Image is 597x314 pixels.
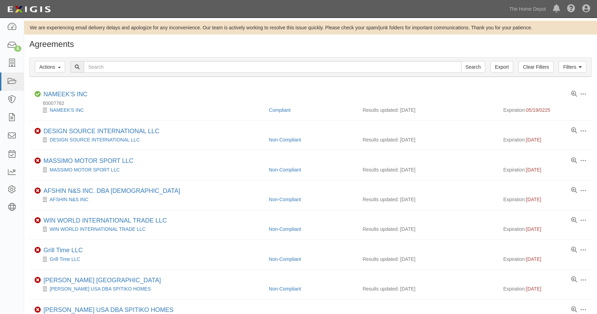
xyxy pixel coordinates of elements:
[362,166,493,173] div: Results updated: [DATE]
[39,64,55,70] span: Actions
[34,136,264,143] div: DESIGN SOURCE INTERNATIONAL LLC
[490,61,513,73] a: Export
[43,91,87,98] a: NAMEEK'S INC
[362,107,493,114] div: Results updated: [DATE]
[34,217,41,224] i: Non-Compliant
[567,5,575,13] i: Help Center - Complianz
[34,226,264,233] div: WIN WORLD INTERNATIONAL TRADE LLC
[461,61,485,73] input: Search
[34,307,41,313] i: Non-Compliant
[571,217,577,224] a: View results summary
[571,247,577,253] a: View results summary
[34,256,264,263] div: Grill Time LLC
[269,286,301,292] a: Non-Compliant
[362,256,493,263] div: Results updated: [DATE]
[43,306,173,313] a: [PERSON_NAME] USA DBA SPITIKO HOMES
[503,285,587,292] div: Expiration:
[34,158,41,164] i: Non-Compliant
[269,137,301,143] a: Non-Compliant
[24,24,597,31] div: We are experiencing email delivery delays and apologize for any inconvenience. Our team is active...
[503,196,587,203] div: Expiration:
[503,166,587,173] div: Expiration:
[43,157,133,165] div: MASSIMO MOTOR SPORT LLC
[506,2,549,16] a: The Home Depot
[526,107,550,113] span: 05/19/0225
[43,306,173,314] div: ISHWAR USA DBA SPITIKO HOMES
[269,256,301,262] a: Non-Compliant
[43,217,167,224] a: WIN WORLD INTERNATIONAL TRADE LLC
[34,166,264,173] div: MASSIMO MOTOR SPORT LLC
[571,187,577,194] a: View results summary
[269,167,301,173] a: Non-Compliant
[571,91,577,97] a: View results summary
[35,61,65,73] button: Actions
[526,286,541,292] span: [DATE]
[571,277,577,283] a: View results summary
[571,128,577,134] a: View results summary
[503,136,587,143] div: Expiration:
[362,285,493,292] div: Results updated: [DATE]
[29,40,592,49] h1: Agreements
[571,158,577,164] a: View results summary
[43,187,180,195] div: AFSHIN N&S INC. DBA SHABAHANG
[571,307,577,313] a: View results summary
[50,256,80,262] a: Grill Time LLC
[518,61,553,73] a: Clear Filters
[34,91,41,97] i: Compliant
[50,107,84,113] a: NAMEEK'S INC
[34,285,264,292] div: ISHWAR USA DBA SPITIKO HOMES
[34,277,41,283] i: Non-Compliant
[34,128,41,134] i: Non-Compliant
[43,247,83,254] div: Grill Time LLC
[34,188,41,194] i: Non-Compliant
[50,286,151,292] a: [PERSON_NAME] USA DBA SPITIKO HOMES
[526,226,541,232] span: [DATE]
[84,61,461,73] input: Search
[34,196,264,203] div: AFSHIN N&S INC
[269,226,301,232] a: Non-Compliant
[269,197,301,202] a: Non-Compliant
[362,136,493,143] div: Results updated: [DATE]
[269,107,291,113] a: Compliant
[43,277,161,284] a: [PERSON_NAME] [GEOGRAPHIC_DATA]
[43,128,159,135] div: DESIGN SOURCE INTERNATIONAL LLC
[526,167,541,173] span: [DATE]
[34,247,41,253] i: Non-Compliant
[503,226,587,233] div: Expiration:
[14,46,21,52] div: 6
[362,226,493,233] div: Results updated: [DATE]
[34,107,264,114] div: NAMEEK'S INC
[34,100,592,107] div: 60007762
[43,187,180,194] a: AFSHIN N&S INC. DBA [DEMOGRAPHIC_DATA]
[503,256,587,263] div: Expiration:
[526,137,541,143] span: [DATE]
[50,167,120,173] a: MASSIMO MOTOR SPORT LLC
[5,3,53,16] img: logo-5460c22ac91f19d4615b14bd174203de0afe785f0fc80cf4dbbc73dc1793850b.png
[43,157,133,164] a: MASSIMO MOTOR SPORT LLC
[50,197,88,202] a: AFSHIN N&S INC
[50,137,140,143] a: DESIGN SOURCE INTERNATIONAL LLC
[43,247,83,254] a: Grill Time LLC
[362,196,493,203] div: Results updated: [DATE]
[526,197,541,202] span: [DATE]
[559,61,586,73] a: Filters
[50,226,146,232] a: WIN WORLD INTERNATIONAL TRADE LLC
[43,128,159,135] a: DESIGN SOURCE INTERNATIONAL LLC
[43,277,161,284] div: Ishwar USA
[503,107,587,114] div: Expiration:
[526,256,541,262] span: [DATE]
